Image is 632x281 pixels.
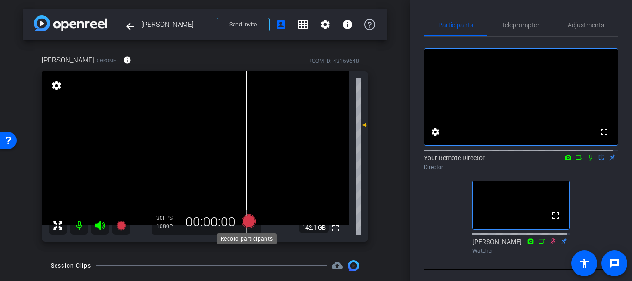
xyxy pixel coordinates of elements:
[51,261,91,270] div: Session Clips
[609,258,620,269] mat-icon: message
[438,22,473,28] span: Participants
[180,214,242,230] div: 00:00:00
[472,247,570,255] div: Watcher
[356,119,367,131] mat-icon: 8 dB
[320,19,331,30] mat-icon: settings
[579,258,590,269] mat-icon: accessibility
[472,237,570,255] div: [PERSON_NAME]
[332,260,343,271] mat-icon: cloud_upload
[123,56,131,64] mat-icon: info
[599,126,610,137] mat-icon: fullscreen
[330,223,341,234] mat-icon: fullscreen
[42,55,94,65] span: [PERSON_NAME]
[297,19,309,30] mat-icon: grid_on
[50,80,63,91] mat-icon: settings
[348,260,359,271] img: Session clips
[97,57,116,64] span: Chrome
[430,126,441,137] mat-icon: settings
[550,210,561,221] mat-icon: fullscreen
[217,18,270,31] button: Send invite
[596,153,607,161] mat-icon: flip
[229,21,257,28] span: Send invite
[568,22,604,28] span: Adjustments
[424,163,618,171] div: Director
[342,19,353,30] mat-icon: info
[156,223,180,230] div: 1080P
[141,15,211,34] span: [PERSON_NAME]
[34,15,107,31] img: app-logo
[332,260,343,271] span: Destinations for your clips
[156,214,180,222] div: 30
[502,22,539,28] span: Teleprompter
[308,57,359,65] div: ROOM ID: 43169648
[163,215,173,221] span: FPS
[299,222,329,233] span: 142.1 GB
[275,19,286,30] mat-icon: account_box
[217,233,277,244] div: Record participants
[424,153,618,171] div: Your Remote Director
[124,21,136,32] mat-icon: arrow_back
